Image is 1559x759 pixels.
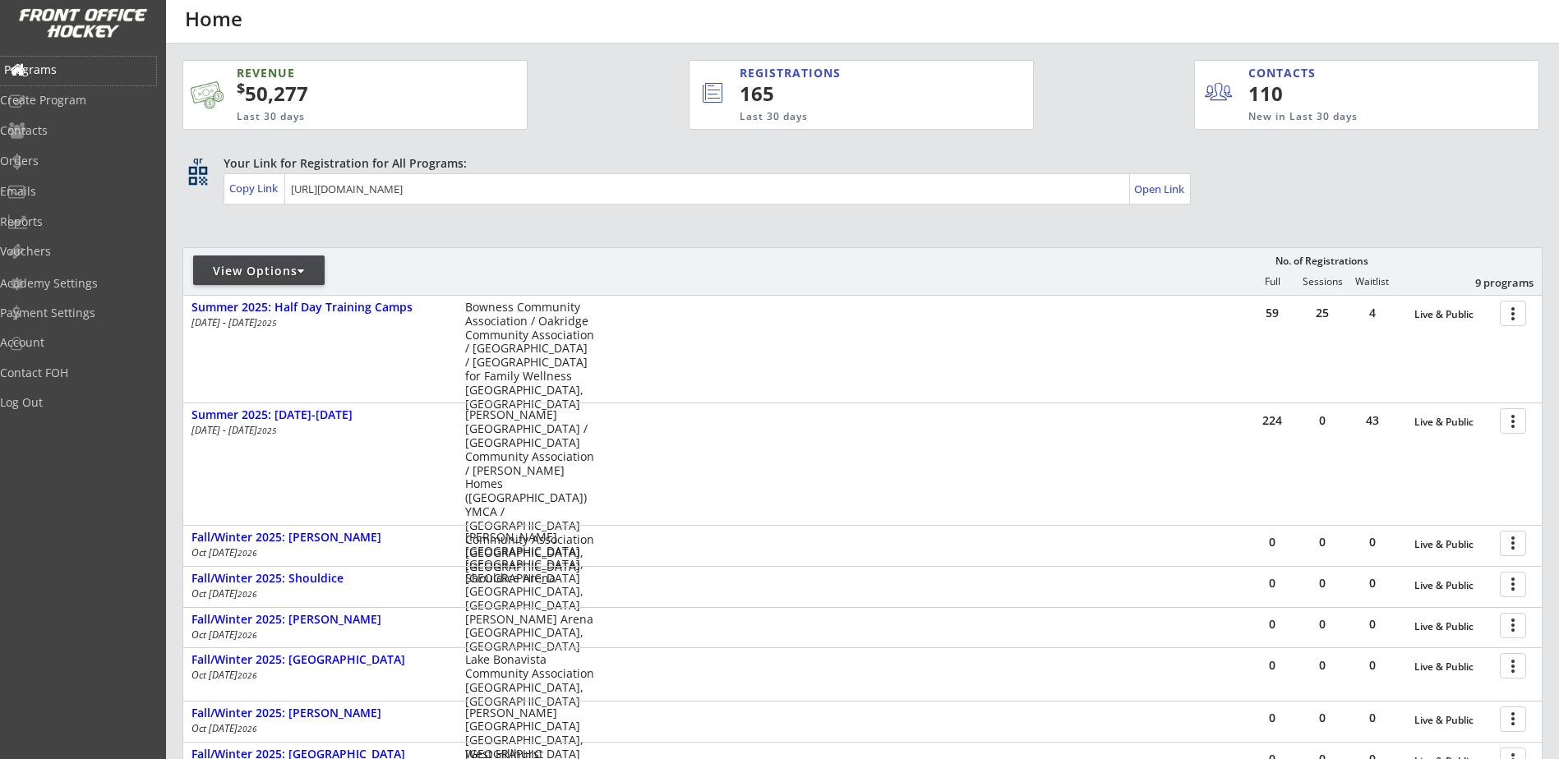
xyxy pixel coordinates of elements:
[465,531,594,586] div: [PERSON_NAME][GEOGRAPHIC_DATA] [GEOGRAPHIC_DATA], [GEOGRAPHIC_DATA]
[191,531,448,545] div: Fall/Winter 2025: [PERSON_NAME]
[1347,276,1396,287] div: Waitlist
[1500,572,1526,597] button: more_vert
[1414,309,1492,320] div: Live & Public
[1500,653,1526,678] button: more_vert
[1298,619,1347,630] div: 0
[238,723,257,734] em: 2026
[1414,621,1492,632] div: Live & Public
[1414,715,1492,726] div: Live & Public
[465,653,594,708] div: Lake Bonavista Community Association [GEOGRAPHIC_DATA], [GEOGRAPHIC_DATA]
[1414,539,1492,550] div: Live & Public
[187,155,207,166] div: qr
[237,65,447,81] div: REVENUE
[1298,712,1347,724] div: 0
[191,613,448,627] div: Fall/Winter 2025: [PERSON_NAME]
[237,110,447,124] div: Last 30 days
[238,547,257,559] em: 2026
[465,408,594,574] div: [PERSON_NAME][GEOGRAPHIC_DATA] / [GEOGRAPHIC_DATA] Community Association / [PERSON_NAME] Homes ([...
[237,80,475,108] div: 50,277
[237,78,245,98] sup: $
[1298,415,1347,426] div: 0
[191,408,448,422] div: Summer 2025: [DATE]-[DATE]
[1248,80,1349,108] div: 110
[465,301,594,411] div: Bowness Community Association / Oakridge Community Association / [GEOGRAPHIC_DATA] / [GEOGRAPHIC_...
[1248,65,1323,81] div: CONTACTS
[1448,275,1534,290] div: 9 programs
[191,653,448,667] div: Fall/Winter 2025: [GEOGRAPHIC_DATA]
[1500,613,1526,638] button: more_vert
[1248,110,1462,124] div: New in Last 30 days
[257,317,277,329] em: 2025
[186,163,210,188] button: qr_code
[1248,577,1297,589] div: 0
[1414,416,1492,428] div: Live & Public
[191,572,448,586] div: Fall/Winter 2025: Shouldice
[1134,177,1186,200] a: Open Link
[1298,660,1347,671] div: 0
[238,588,257,600] em: 2026
[1348,536,1397,548] div: 0
[1500,531,1526,556] button: more_vert
[191,301,448,315] div: Summer 2025: Half Day Training Camps
[4,64,152,76] div: Programs
[191,548,443,558] div: Oct [DATE]
[1248,307,1297,319] div: 59
[1134,182,1186,196] div: Open Link
[1298,577,1347,589] div: 0
[1500,301,1526,326] button: more_vert
[191,724,443,734] div: Oct [DATE]
[1248,415,1297,426] div: 224
[1298,307,1347,319] div: 25
[1348,577,1397,589] div: 0
[1248,712,1297,724] div: 0
[193,263,325,279] div: View Options
[191,318,443,328] div: [DATE] - [DATE]
[1248,660,1297,671] div: 0
[1248,619,1297,630] div: 0
[1500,706,1526,732] button: more_vert
[1348,712,1397,724] div: 0
[1248,276,1297,287] div: Full
[1500,408,1526,434] button: more_vert
[191,670,443,680] div: Oct [DATE]
[1348,619,1397,630] div: 0
[191,706,448,720] div: Fall/Winter 2025: [PERSON_NAME]
[1298,536,1347,548] div: 0
[1298,276,1347,287] div: Sessions
[229,181,281,195] div: Copy Link
[740,110,966,124] div: Last 30 days
[1348,660,1397,671] div: 0
[191,589,443,599] div: Oct [DATE]
[1348,415,1397,426] div: 43
[191,630,443,640] div: Oct [DATE]
[257,425,277,436] em: 2025
[238,669,257,681] em: 2026
[224,155,1492,172] div: Your Link for Registration for All Programs:
[465,572,594,613] div: Shouldice Arena [GEOGRAPHIC_DATA], [GEOGRAPHIC_DATA]
[740,80,978,108] div: 165
[1414,661,1492,673] div: Live & Public
[1248,536,1297,548] div: 0
[1271,255,1372,267] div: No. of Registrations
[238,629,257,641] em: 2026
[1348,307,1397,319] div: 4
[465,613,594,654] div: [PERSON_NAME] Arena [GEOGRAPHIC_DATA], [GEOGRAPHIC_DATA]
[1414,580,1492,591] div: Live & Public
[740,65,957,81] div: REGISTRATIONS
[191,425,443,435] div: [DATE] - [DATE]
